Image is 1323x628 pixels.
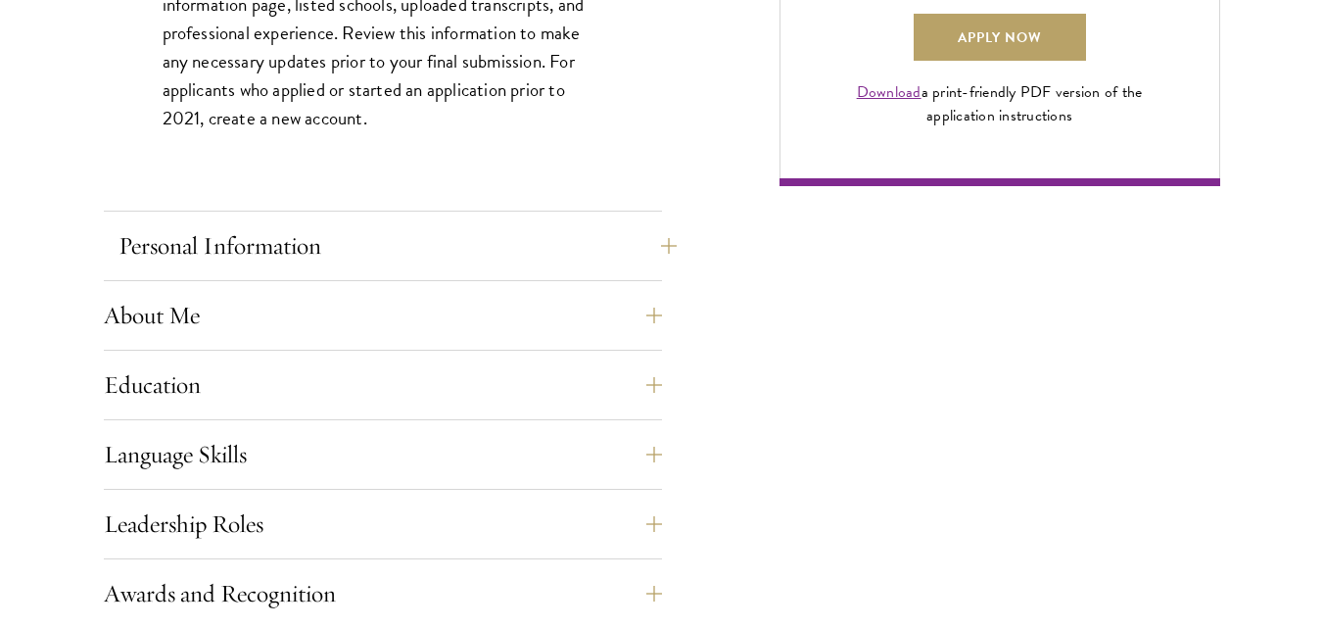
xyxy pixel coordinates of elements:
button: Education [104,362,662,409]
button: Awards and Recognition [104,570,662,617]
a: Download [857,80,921,104]
button: Leadership Roles [104,501,662,548]
button: Language Skills [104,431,662,478]
button: About Me [104,292,662,339]
a: Apply Now [914,14,1086,61]
button: Personal Information [118,222,677,269]
div: a print-friendly PDF version of the application instructions [834,80,1165,127]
